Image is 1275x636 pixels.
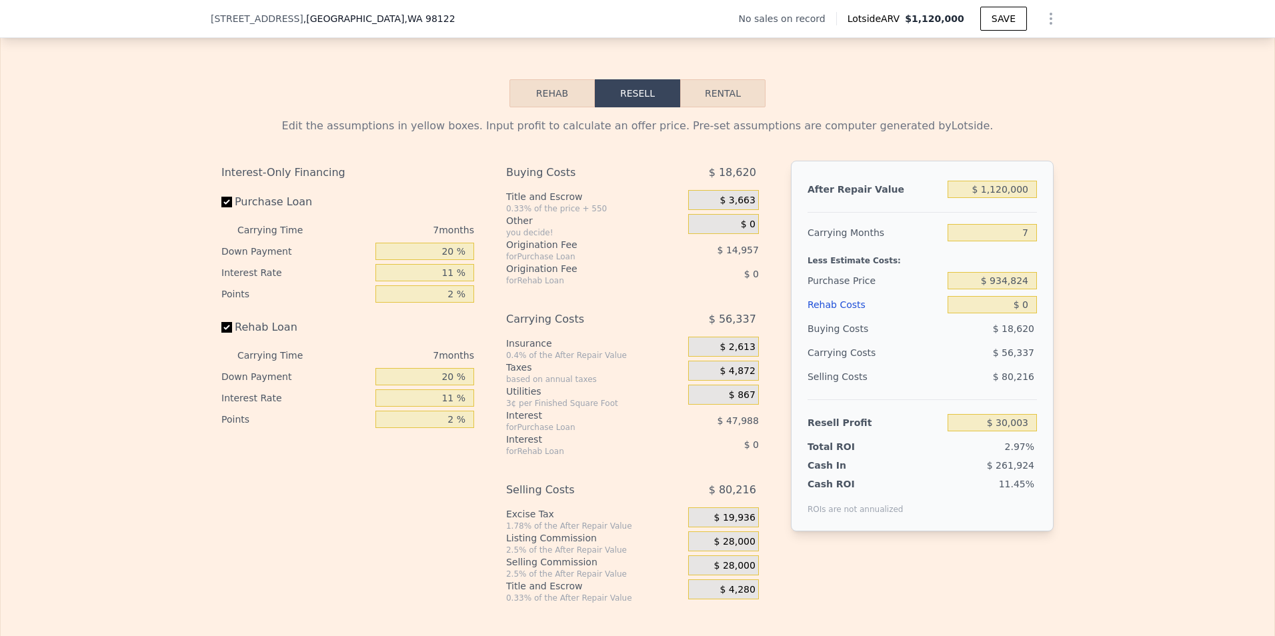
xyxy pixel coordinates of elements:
[720,341,755,353] span: $ 2,613
[808,269,942,293] div: Purchase Price
[221,387,370,409] div: Interest Rate
[221,315,370,339] label: Rehab Loan
[741,219,756,231] span: $ 0
[506,251,655,262] div: for Purchase Loan
[506,398,683,409] div: 3¢ per Finished Square Foot
[808,491,904,515] div: ROIs are not annualized
[1038,5,1064,32] button: Show Options
[237,219,324,241] div: Carrying Time
[993,323,1034,334] span: $ 18,620
[506,409,655,422] div: Interest
[720,584,755,596] span: $ 4,280
[506,531,683,545] div: Listing Commission
[506,275,655,286] div: for Rehab Loan
[506,214,683,227] div: Other
[506,337,683,350] div: Insurance
[987,460,1034,471] span: $ 261,924
[744,269,759,279] span: $ 0
[808,177,942,201] div: After Repair Value
[404,13,455,24] span: , WA 98122
[720,365,755,377] span: $ 4,872
[506,422,655,433] div: for Purchase Loan
[221,241,370,262] div: Down Payment
[1005,441,1034,452] span: 2.97%
[506,521,683,531] div: 1.78% of the After Repair Value
[506,478,655,502] div: Selling Costs
[808,477,904,491] div: Cash ROI
[221,197,232,207] input: Purchase Loan
[808,411,942,435] div: Resell Profit
[506,307,655,331] div: Carrying Costs
[211,12,303,25] span: [STREET_ADDRESS]
[506,385,683,398] div: Utilities
[808,365,942,389] div: Selling Costs
[739,12,836,25] div: No sales on record
[506,161,655,185] div: Buying Costs
[595,79,680,107] button: Resell
[221,118,1054,134] div: Edit the assumptions in yellow boxes. Input profit to calculate an offer price. Pre-set assumptio...
[329,219,474,241] div: 7 months
[905,13,964,24] span: $1,120,000
[714,512,756,524] span: $ 19,936
[808,245,1037,269] div: Less Estimate Costs:
[808,317,942,341] div: Buying Costs
[506,507,683,521] div: Excise Tax
[980,7,1027,31] button: SAVE
[221,190,370,214] label: Purchase Loan
[303,12,455,25] span: , [GEOGRAPHIC_DATA]
[221,366,370,387] div: Down Payment
[680,79,766,107] button: Rental
[506,569,683,579] div: 2.5% of the After Repair Value
[506,350,683,361] div: 0.4% of the After Repair Value
[221,283,370,305] div: Points
[506,238,655,251] div: Origination Fee
[221,322,232,333] input: Rehab Loan
[709,478,756,502] span: $ 80,216
[509,79,595,107] button: Rehab
[999,479,1034,489] span: 11.45%
[506,227,683,238] div: you decide!
[714,536,756,548] span: $ 28,000
[993,347,1034,358] span: $ 56,337
[993,371,1034,382] span: $ 80,216
[329,345,474,366] div: 7 months
[808,221,942,245] div: Carrying Months
[506,374,683,385] div: based on annual taxes
[729,389,756,401] span: $ 867
[709,161,756,185] span: $ 18,620
[720,195,755,207] span: $ 3,663
[506,545,683,555] div: 2.5% of the After Repair Value
[506,361,683,374] div: Taxes
[744,439,759,450] span: $ 0
[506,555,683,569] div: Selling Commission
[506,579,683,593] div: Title and Escrow
[237,345,324,366] div: Carrying Time
[221,409,370,430] div: Points
[848,12,905,25] span: Lotside ARV
[506,203,683,214] div: 0.33% of the price + 550
[714,560,756,572] span: $ 28,000
[808,293,942,317] div: Rehab Costs
[221,161,474,185] div: Interest-Only Financing
[718,245,759,255] span: $ 14,957
[506,593,683,603] div: 0.33% of the After Repair Value
[221,262,370,283] div: Interest Rate
[718,415,759,426] span: $ 47,988
[506,190,683,203] div: Title and Escrow
[709,307,756,331] span: $ 56,337
[506,262,655,275] div: Origination Fee
[506,433,655,446] div: Interest
[808,459,891,472] div: Cash In
[506,446,655,457] div: for Rehab Loan
[808,440,891,453] div: Total ROI
[808,341,891,365] div: Carrying Costs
